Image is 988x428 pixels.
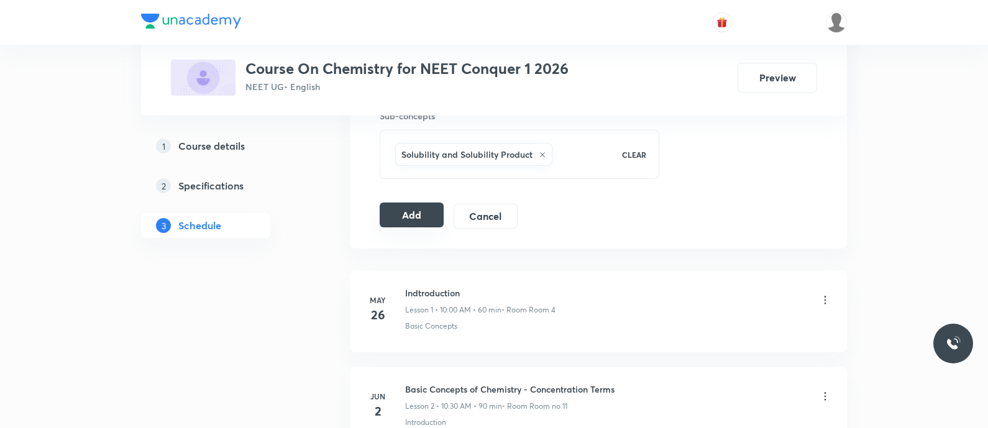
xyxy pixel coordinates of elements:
[178,139,245,153] h5: Course details
[365,402,390,421] h4: 2
[405,304,501,316] p: Lesson 1 • 10:00 AM • 60 min
[178,178,244,193] h5: Specifications
[141,14,241,29] img: Company Logo
[141,134,310,158] a: 1Course details
[365,306,390,324] h4: 26
[171,60,236,96] img: E5C1797E-FDE5-4F02-A853-E7AF249CC1BE_plus.png
[141,14,241,32] a: Company Logo
[141,173,310,198] a: 2Specifications
[245,60,569,78] h3: Course On Chemistry for NEET Conquer 1 2026
[156,178,171,193] p: 2
[946,336,961,351] img: ttu
[156,218,171,233] p: 3
[716,17,728,28] img: avatar
[245,80,569,93] p: NEET UG • English
[178,218,221,233] h5: Schedule
[405,383,615,396] h6: Basic Concepts of Chemistry - Concentration Terms
[405,417,446,428] p: Introduction
[405,401,502,412] p: Lesson 2 • 10:30 AM • 90 min
[405,321,457,332] p: Basic Concepts
[405,286,556,299] h6: Indtroduction
[380,203,444,227] button: Add
[738,63,817,93] button: Preview
[365,391,390,402] h6: Jun
[502,401,567,412] p: • Room Room no 11
[712,12,732,32] button: avatar
[365,294,390,306] h6: May
[501,304,556,316] p: • Room Room 4
[401,148,533,161] h6: Solubility and Solubility Product
[826,12,847,33] img: P Antony
[454,204,518,229] button: Cancel
[156,139,171,153] p: 1
[622,149,646,160] p: CLEAR
[380,109,659,122] h6: Sub-concepts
